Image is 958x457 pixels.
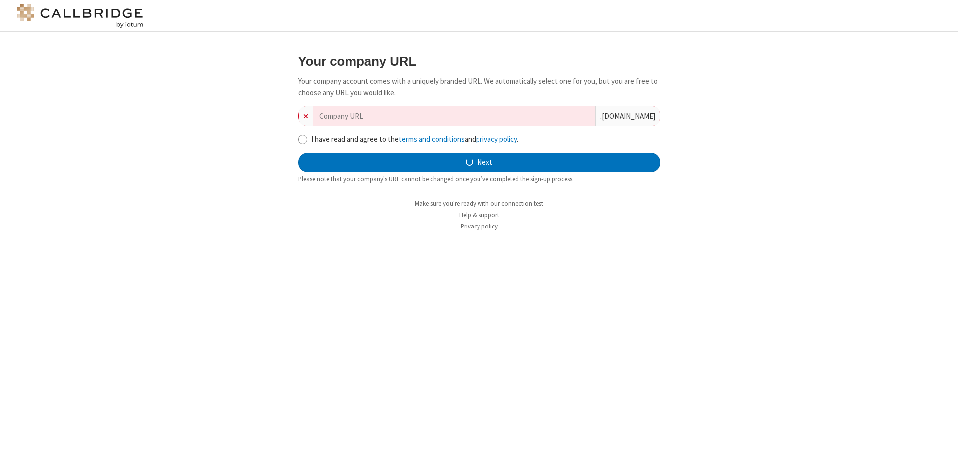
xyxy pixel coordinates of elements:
div: Please note that your company's URL cannot be changed once you’ve completed the sign-up process. [298,174,660,184]
a: privacy policy [476,134,517,144]
div: . [DOMAIN_NAME] [595,106,660,126]
p: Your company account comes with a uniquely branded URL. We automatically select one for you, but ... [298,76,660,98]
h3: Your company URL [298,54,660,68]
span: Next [477,157,492,168]
button: Next [298,153,660,173]
input: Company URL [313,106,595,126]
a: Make sure you're ready with our connection test [415,199,543,208]
a: terms and conditions [399,134,465,144]
label: I have read and agree to the and . [311,134,660,145]
a: Help & support [459,211,499,219]
img: logo@2x.png [15,4,145,28]
a: Privacy policy [461,222,498,230]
